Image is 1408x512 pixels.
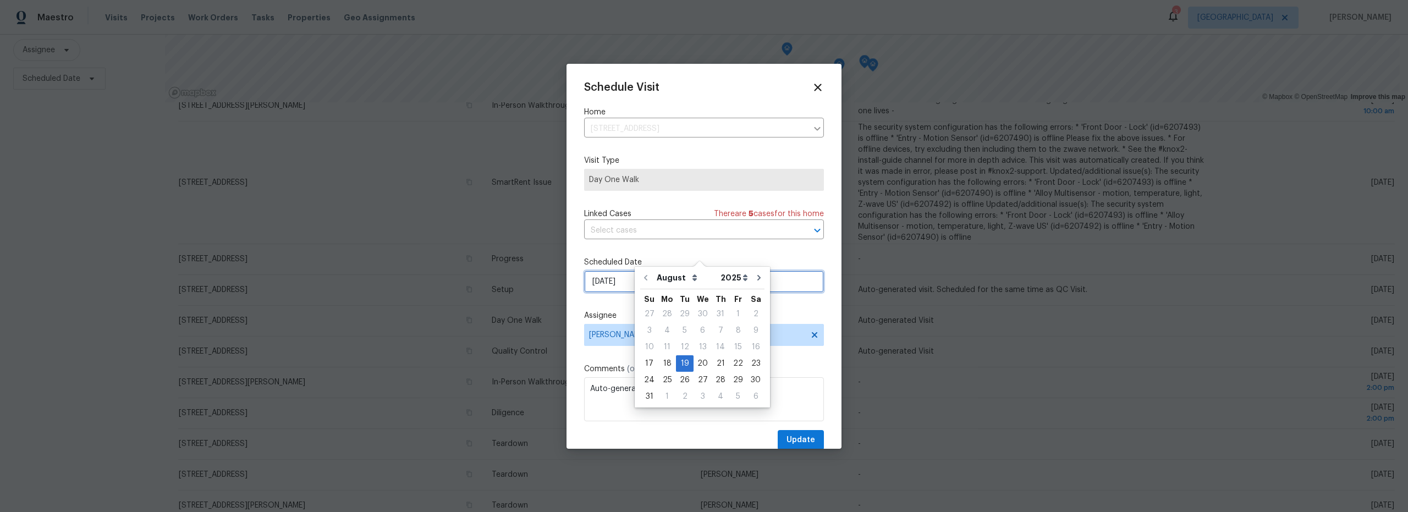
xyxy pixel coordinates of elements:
[694,355,712,372] div: Wed Aug 20 2025
[658,389,676,404] div: 1
[584,120,807,137] input: Enter in an address
[729,306,747,322] div: 1
[694,323,712,338] div: 6
[712,389,729,404] div: 4
[589,331,805,339] span: [PERSON_NAME]
[747,388,765,405] div: Sat Sep 06 2025
[694,389,712,404] div: 3
[718,269,751,286] select: Year
[658,339,676,355] div: Mon Aug 11 2025
[729,322,747,339] div: Fri Aug 08 2025
[640,339,658,355] div: 10
[712,322,729,339] div: Thu Aug 07 2025
[747,339,765,355] div: Sat Aug 16 2025
[640,389,658,404] div: 31
[747,372,765,388] div: 30
[712,372,729,388] div: 28
[729,389,747,404] div: 5
[676,372,694,388] div: 26
[697,295,709,303] abbr: Wednesday
[676,306,694,322] div: 29
[640,322,658,339] div: Sun Aug 03 2025
[747,389,765,404] div: 6
[787,433,815,447] span: Update
[584,208,631,219] span: Linked Cases
[747,372,765,388] div: Sat Aug 30 2025
[676,388,694,405] div: Tue Sep 02 2025
[584,364,824,375] label: Comments
[729,388,747,405] div: Fri Sep 05 2025
[676,339,694,355] div: Tue Aug 12 2025
[640,323,658,338] div: 3
[694,372,712,388] div: Wed Aug 27 2025
[747,322,765,339] div: Sat Aug 09 2025
[654,269,718,286] select: Month
[734,295,742,303] abbr: Friday
[749,210,754,218] span: 5
[716,295,726,303] abbr: Thursday
[729,323,747,338] div: 8
[661,295,673,303] abbr: Monday
[747,323,765,338] div: 9
[676,389,694,404] div: 2
[640,372,658,388] div: Sun Aug 24 2025
[640,306,658,322] div: Sun Jul 27 2025
[729,372,747,388] div: 29
[584,82,659,93] span: Schedule Visit
[658,339,676,355] div: 11
[658,356,676,371] div: 18
[712,388,729,405] div: Thu Sep 04 2025
[747,306,765,322] div: 2
[584,107,824,118] label: Home
[694,356,712,371] div: 20
[658,372,676,388] div: 25
[747,339,765,355] div: 16
[676,306,694,322] div: Tue Jul 29 2025
[584,271,824,293] input: M/D/YYYY
[747,355,765,372] div: Sat Aug 23 2025
[589,174,819,185] span: Day One Walk
[676,322,694,339] div: Tue Aug 05 2025
[676,355,694,372] div: Tue Aug 19 2025
[680,295,690,303] abbr: Tuesday
[584,257,824,268] label: Scheduled Date
[584,155,824,166] label: Visit Type
[729,339,747,355] div: Fri Aug 15 2025
[676,323,694,338] div: 5
[778,430,824,450] button: Update
[584,377,824,421] textarea: Auto-generated Visit
[812,81,824,93] span: Close
[694,339,712,355] div: Wed Aug 13 2025
[729,356,747,371] div: 22
[694,388,712,405] div: Wed Sep 03 2025
[712,306,729,322] div: Thu Jul 31 2025
[712,339,729,355] div: Thu Aug 14 2025
[729,306,747,322] div: Fri Aug 01 2025
[712,323,729,338] div: 7
[714,208,824,219] span: There are case s for this home
[694,306,712,322] div: 30
[637,267,654,289] button: Go to previous month
[751,267,767,289] button: Go to next month
[729,355,747,372] div: Fri Aug 22 2025
[658,388,676,405] div: Mon Sep 01 2025
[694,322,712,339] div: Wed Aug 06 2025
[712,355,729,372] div: Thu Aug 21 2025
[658,306,676,322] div: Mon Jul 28 2025
[640,388,658,405] div: Sun Aug 31 2025
[747,306,765,322] div: Sat Aug 02 2025
[810,223,825,238] button: Open
[658,306,676,322] div: 28
[712,372,729,388] div: Thu Aug 28 2025
[676,356,694,371] div: 19
[658,323,676,338] div: 4
[640,306,658,322] div: 27
[676,372,694,388] div: Tue Aug 26 2025
[627,365,663,373] span: (optional)
[729,339,747,355] div: 15
[640,355,658,372] div: Sun Aug 17 2025
[640,372,658,388] div: 24
[694,339,712,355] div: 13
[584,310,824,321] label: Assignee
[694,372,712,388] div: 27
